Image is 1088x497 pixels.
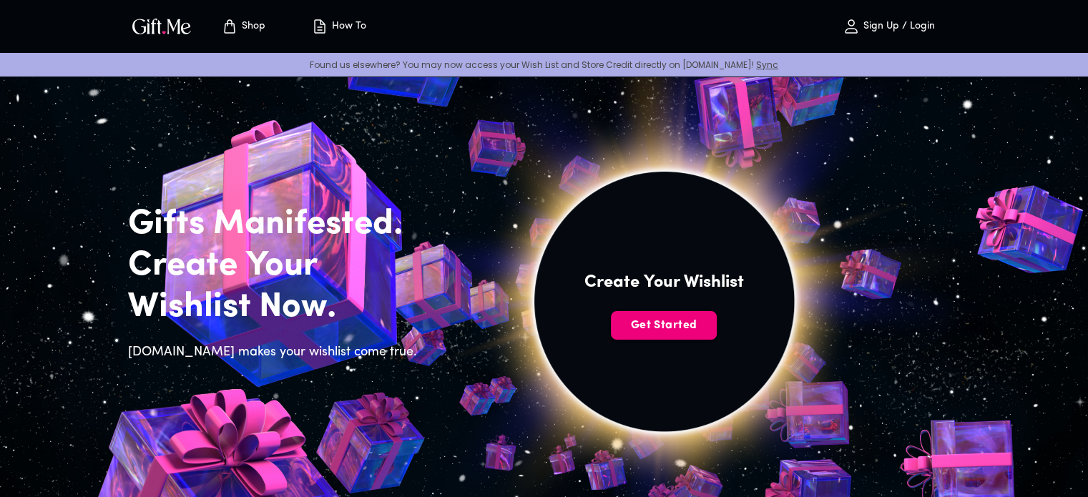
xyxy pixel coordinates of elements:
[238,21,265,33] p: Shop
[128,287,426,328] h2: Wishlist Now.
[756,59,778,71] a: Sync
[128,343,426,363] h6: [DOMAIN_NAME] makes your wishlist come true.
[128,204,426,245] h2: Gifts Manifested.
[204,4,283,49] button: Store page
[584,271,744,294] h4: Create Your Wishlist
[129,16,194,36] img: GiftMe Logo
[300,4,378,49] button: How To
[128,18,195,35] button: GiftMe Logo
[328,21,366,33] p: How To
[311,18,328,35] img: how-to.svg
[611,311,717,340] button: Get Started
[11,59,1077,71] p: Found us elsewhere? You may now access your Wish List and Store Credit directly on [DOMAIN_NAME]!
[128,245,426,287] h2: Create Your
[611,318,717,333] span: Get Started
[818,4,961,49] button: Sign Up / Login
[860,21,935,33] p: Sign Up / Login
